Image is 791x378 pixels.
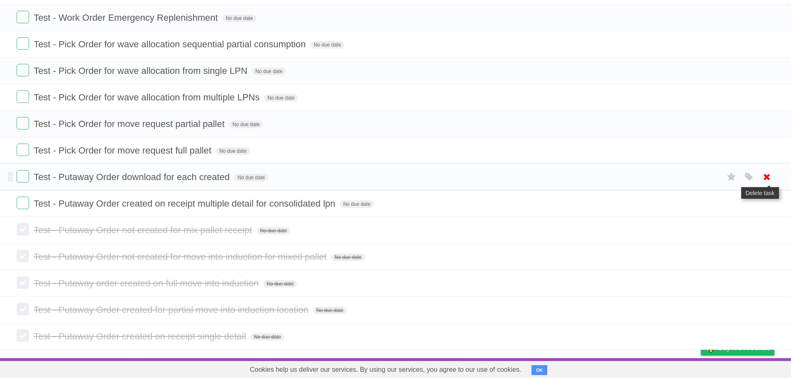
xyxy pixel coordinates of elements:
span: Test - Putaway Order created on receipt multiple detail for consolidated lpn [34,198,337,209]
span: Test - Pick Order for wave allocation from single LPN [34,66,250,76]
span: No due date [234,174,268,181]
span: No due date [331,254,365,261]
span: No due date [250,333,284,341]
label: Done [17,250,29,262]
span: No due date [340,200,374,208]
a: Suggest a feature [722,360,774,376]
span: Test - Pick Order for move request partial pallet [34,119,227,129]
span: No due date [223,15,256,22]
label: Done [17,64,29,76]
label: Done [17,11,29,23]
a: Privacy [690,360,712,376]
span: Test - Putaway order created on full move into induction [34,278,261,288]
label: Done [17,90,29,103]
span: No due date [252,68,286,75]
a: Developers [618,360,651,376]
span: Test - Pick Order for wave allocation from multiple LPNs [34,92,262,102]
span: No due date [257,227,290,234]
label: Done [17,117,29,129]
label: Done [17,329,29,342]
label: Done [17,170,29,183]
span: Test - Pick Order for wave allocation sequential partial consumption [34,39,308,49]
span: Test - Putaway Order not created for mix pallet receipt [34,225,254,235]
span: Cookies help us deliver our services. By using our services, you agree to our use of cookies. [242,361,530,378]
label: Done [17,223,29,236]
label: Done [17,37,29,50]
button: OK [531,365,548,375]
label: Done [17,303,29,315]
span: Buy me a coffee [718,341,770,355]
span: Test - Putaway Order created for partial move into induction location [34,305,311,315]
label: Done [17,276,29,289]
label: Done [17,197,29,209]
span: No due date [313,307,347,314]
span: Test - Putaway Order not created for move into induction for mixed pallet [34,251,329,262]
span: No due date [264,94,298,102]
label: Done [17,144,29,156]
span: Test - Putaway Order download for each created [34,172,232,182]
span: Test - Putaway Order created on receipt single detail [34,331,248,341]
span: No due date [263,280,297,288]
label: Star task [724,170,740,184]
span: No due date [229,121,263,128]
a: About [590,360,608,376]
span: Test - Pick Order for move request full pallet [34,145,213,156]
span: No due date [311,41,344,49]
span: No due date [216,147,250,155]
span: Test - Work Order Emergency Replenishment [34,12,220,23]
a: Terms [662,360,680,376]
